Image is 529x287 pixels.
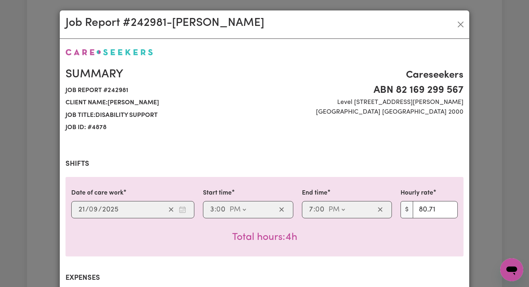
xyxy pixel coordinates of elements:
span: [GEOGRAPHIC_DATA] [GEOGRAPHIC_DATA] 2000 [269,108,464,117]
label: End time [302,188,327,198]
span: Job report # 242981 [65,85,260,97]
span: Job title: Disability support [65,109,260,122]
input: ---- [102,204,119,215]
span: / [85,206,89,214]
span: ABN 82 169 299 567 [269,83,464,98]
label: Hourly rate [401,188,433,198]
h2: Job Report # 242981 - [PERSON_NAME] [65,16,264,30]
span: 0 [216,206,221,213]
button: Close [455,19,466,30]
span: Total hours worked: 4 hours [232,232,297,242]
h2: Expenses [65,274,464,282]
input: -- [309,204,313,215]
iframe: Button to launch messaging window [500,258,523,281]
span: Careseekers [269,68,464,83]
label: Date of care work [71,188,123,198]
span: : [313,206,315,214]
button: Enter the date of care work [177,204,188,215]
input: -- [89,204,98,215]
label: Start time [203,188,232,198]
h2: Summary [65,68,260,81]
span: Client name: [PERSON_NAME] [65,97,260,109]
h2: Shifts [65,160,464,168]
span: Level [STREET_ADDRESS][PERSON_NAME] [269,98,464,107]
input: -- [78,204,85,215]
input: -- [210,204,214,215]
span: 0 [315,206,320,213]
span: : [214,206,216,214]
span: 0 [89,206,93,213]
button: Clear date [166,204,177,215]
span: / [98,206,102,214]
input: -- [316,204,325,215]
span: Job ID: # 4878 [65,122,260,134]
input: -- [217,204,226,215]
span: $ [401,201,413,218]
img: Careseekers logo [65,49,153,55]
